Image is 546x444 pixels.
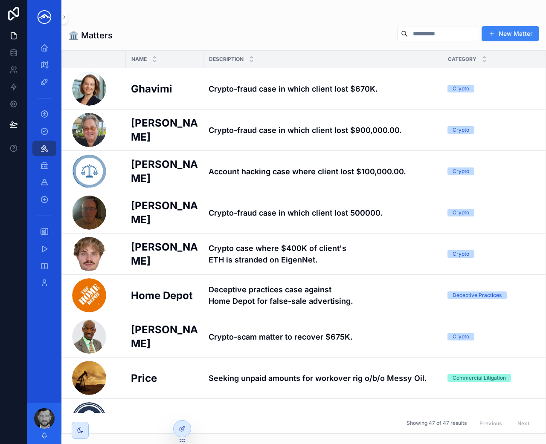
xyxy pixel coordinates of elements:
[453,209,469,216] div: Crypto
[131,288,193,303] h2: Home Depot
[131,371,157,385] h2: Price
[131,412,156,427] h2: PhiLi
[209,207,437,219] a: Crypto-fraud case in which client lost 500000.
[453,374,506,382] div: Commercial Litigation
[34,10,55,24] img: App logo
[453,250,469,258] div: Crypto
[209,242,437,265] a: Crypto case where $400K of client's ETH is stranded on EigenNet.
[209,83,437,95] a: Crypto-fraud case in which client lost $670K.
[131,412,198,427] a: PhiLi
[209,372,437,384] a: Seeking unpaid amounts for workover rig o/b/o Messy Oil.
[448,56,476,63] span: Category
[209,331,437,343] a: Crypto-scam matter to recover $675K.
[453,167,469,175] div: Crypto
[131,56,147,63] span: Name
[453,291,502,299] div: Deceptive Practices
[131,157,198,185] a: [PERSON_NAME]
[68,29,113,41] h1: 🏛️ Matters
[407,420,467,427] span: Showing 47 of 47 results
[453,85,469,92] div: Crypto
[209,56,244,63] span: Description
[131,240,198,268] a: [PERSON_NAME]
[209,166,437,177] a: Account hacking case where client lost $100,000.00.
[131,199,198,227] a: [PERSON_NAME]
[482,26,539,41] button: New Matter
[27,34,61,302] div: scrollable content
[453,126,469,134] div: Crypto
[131,82,198,96] a: Ghavimi
[453,333,469,340] div: Crypto
[131,323,198,351] a: [PERSON_NAME]
[131,371,198,385] a: Price
[131,82,172,96] h2: Ghavimi
[131,116,198,144] a: [PERSON_NAME]
[131,288,198,303] a: Home Depot
[209,284,437,307] a: Deceptive practices case against Home Depot for false-sale advertising.
[209,124,437,136] a: Crypto-fraud case in which client lost $900,000.00.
